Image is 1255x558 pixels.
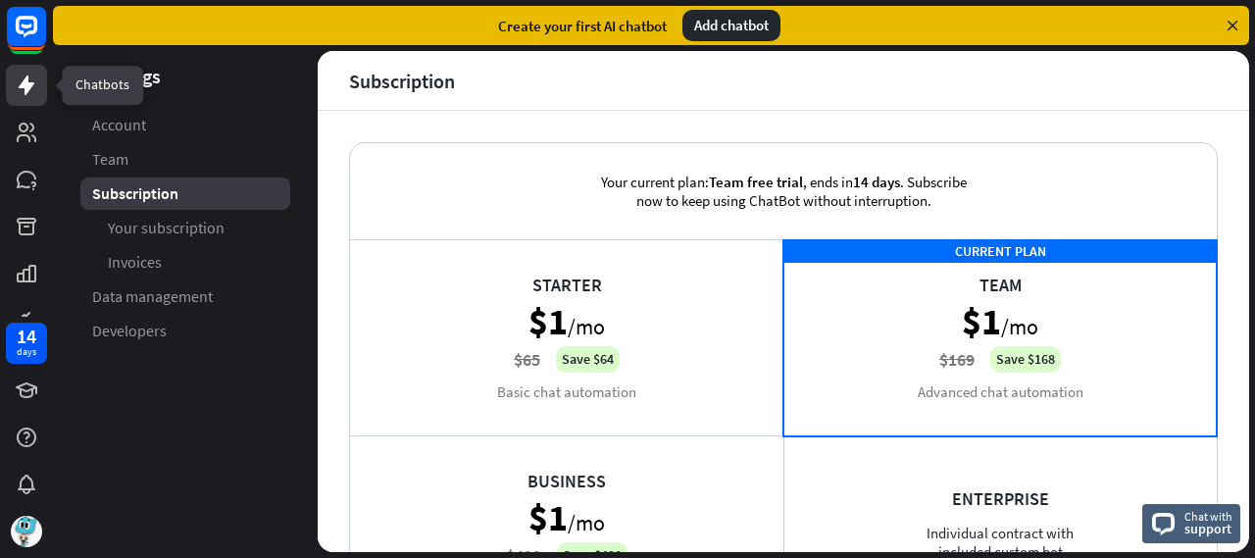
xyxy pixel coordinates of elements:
span: Subscription [92,183,178,204]
a: Your subscription [80,212,290,244]
button: Open LiveChat chat widget [16,8,75,67]
span: Team free trial [709,173,803,191]
span: Your subscription [108,218,225,238]
div: 14 [17,328,36,345]
span: 14 days [853,173,900,191]
a: Team [80,143,290,176]
span: Team [92,149,128,170]
a: Data management [80,280,290,313]
a: 14 days [6,323,47,364]
div: days [17,345,36,359]
a: Invoices [80,246,290,279]
span: Invoices [108,252,162,273]
div: Create your first AI chatbot [498,17,667,35]
div: Add chatbot [682,10,780,41]
a: Account [80,109,290,141]
span: Chat with [1184,507,1232,526]
span: Developers [92,321,167,341]
header: Settings [53,63,318,89]
span: Account [92,115,146,135]
div: Your current plan: , ends in . Subscribe now to keep using ChatBot without interruption. [573,143,994,239]
a: Developers [80,315,290,347]
div: Subscription [349,70,455,92]
span: Data management [92,286,213,307]
span: support [1184,520,1232,537]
